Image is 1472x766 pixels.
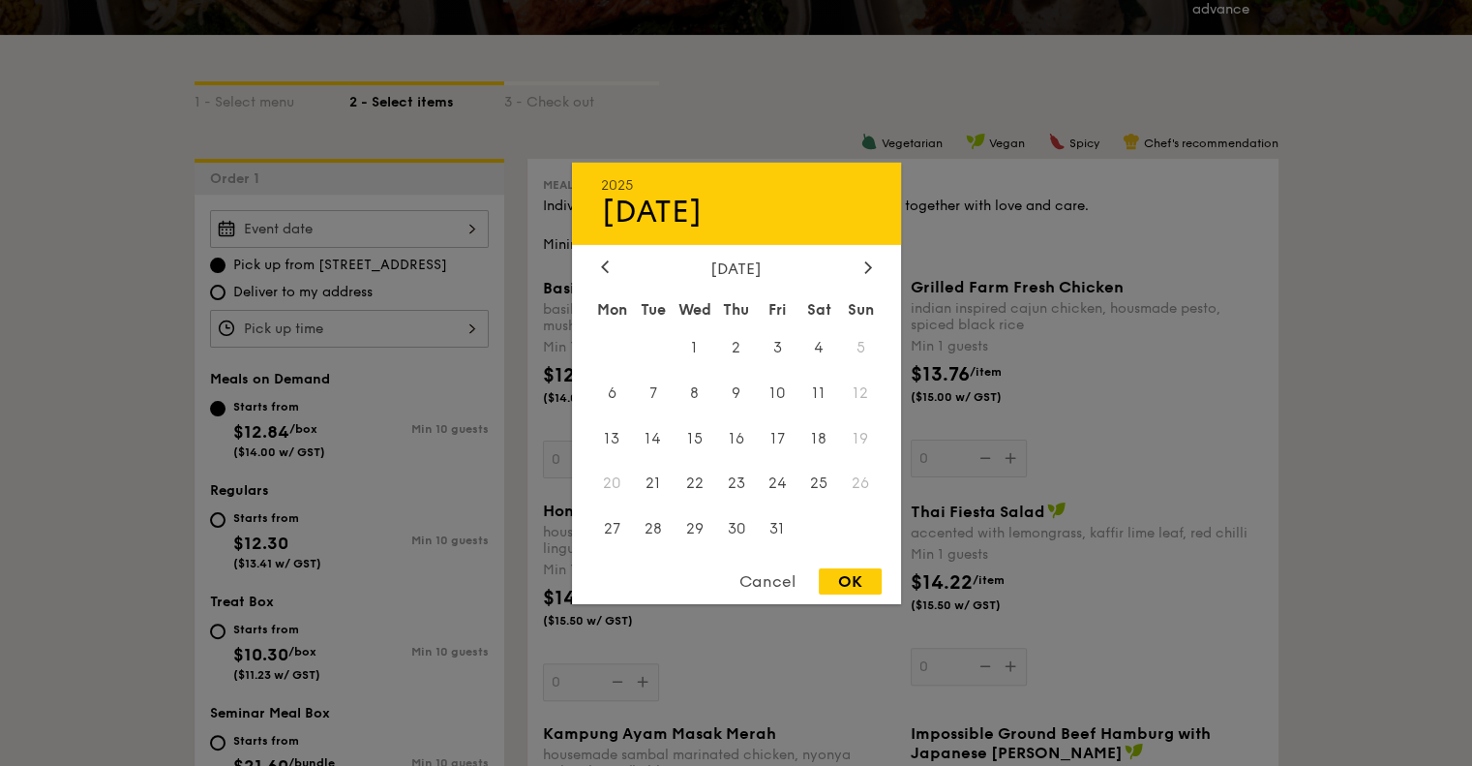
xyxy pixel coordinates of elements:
div: Sun [840,291,882,326]
div: [DATE] [601,259,872,277]
div: Thu [715,291,757,326]
span: 6 [591,372,633,414]
span: 7 [632,372,674,414]
span: 13 [591,417,633,459]
span: 8 [674,372,715,414]
div: Sat [798,291,840,326]
span: 1 [674,326,715,368]
div: Tue [632,291,674,326]
span: 4 [798,326,840,368]
span: 5 [840,326,882,368]
span: 29 [674,508,715,550]
span: 19 [840,417,882,459]
span: 20 [591,463,633,505]
span: 18 [798,417,840,459]
span: 26 [840,463,882,505]
span: 16 [715,417,757,459]
span: 17 [757,417,798,459]
div: Mon [591,291,633,326]
span: 3 [757,326,798,368]
span: 15 [674,417,715,459]
span: 10 [757,372,798,414]
span: 23 [715,463,757,505]
span: 24 [757,463,798,505]
span: 22 [674,463,715,505]
div: Fri [757,291,798,326]
span: 25 [798,463,840,505]
span: 31 [757,508,798,550]
span: 14 [632,417,674,459]
div: 2025 [601,176,872,193]
div: OK [819,568,882,595]
span: 9 [715,372,757,414]
span: 21 [632,463,674,505]
span: 2 [715,326,757,368]
span: 30 [715,508,757,550]
span: 27 [591,508,633,550]
span: 11 [798,372,840,414]
span: 12 [840,372,882,414]
div: Wed [674,291,715,326]
span: 28 [632,508,674,550]
div: Cancel [720,568,815,595]
div: [DATE] [601,193,872,230]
